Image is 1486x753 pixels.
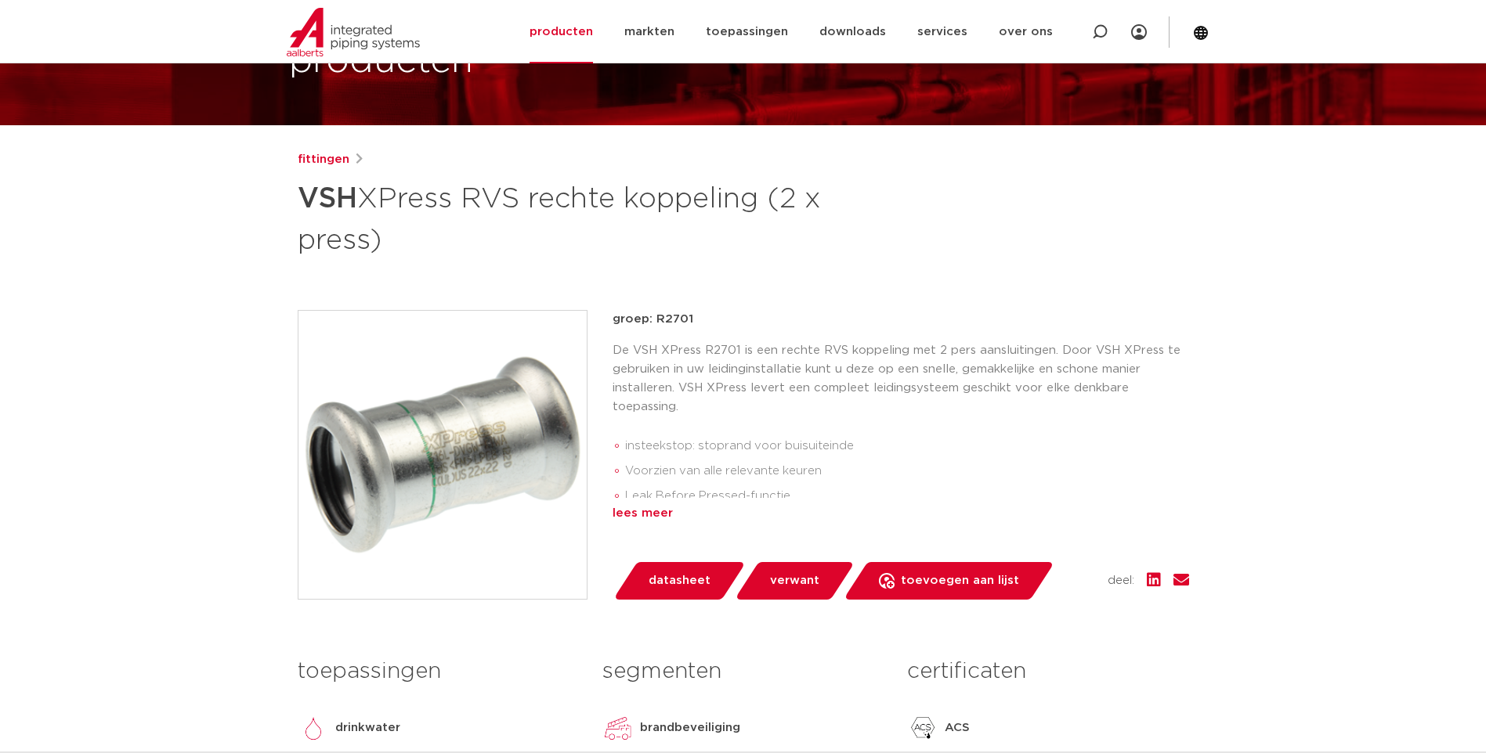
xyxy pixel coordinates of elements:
p: De VSH XPress R2701 is een rechte RVS koppeling met 2 pers aansluitingen. Door VSH XPress te gebr... [613,341,1189,416]
a: datasheet [613,562,746,600]
h3: segmenten [602,656,884,687]
h3: certificaten [907,656,1188,687]
img: brandbeveiliging [602,712,634,744]
strong: VSH [298,185,357,213]
p: drinkwater [335,719,400,737]
p: brandbeveiliging [640,719,740,737]
a: verwant [734,562,855,600]
div: lees meer [613,504,1189,523]
li: Voorzien van alle relevante keuren [625,459,1189,484]
span: toevoegen aan lijst [901,568,1019,593]
span: deel: [1108,571,1134,590]
img: ACS [907,712,938,744]
li: Leak Before Pressed-functie [625,484,1189,509]
img: Product Image for VSH XPress RVS rechte koppeling (2 x press) [298,311,587,599]
h1: XPress RVS rechte koppeling (2 x press) [298,175,886,260]
span: datasheet [649,568,710,593]
span: verwant [770,568,819,593]
p: ACS [945,719,970,737]
img: drinkwater [298,712,329,744]
li: insteekstop: stoprand voor buisuiteinde [625,434,1189,459]
p: groep: R2701 [613,310,1189,329]
h3: toepassingen [298,656,579,687]
a: fittingen [298,150,349,169]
